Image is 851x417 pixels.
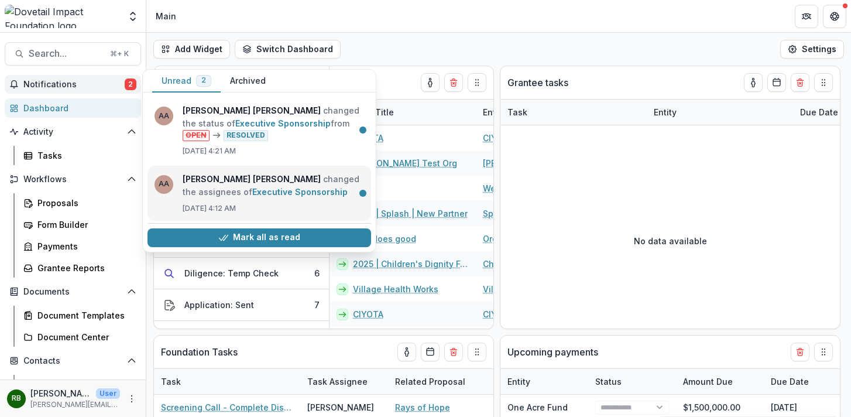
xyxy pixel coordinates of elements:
[483,182,521,194] a: Wezesha
[235,40,341,59] button: Switch Dashboard
[19,146,141,165] a: Tasks
[154,289,329,321] button: Application: Sent7
[507,402,568,412] a: One Acre Fund
[500,375,537,388] div: Entity
[5,170,141,189] button: Open Workflows
[153,40,230,59] button: Add Widget
[395,401,450,413] a: Rays of Hope
[337,233,416,245] a: Org that does good
[29,48,103,59] span: Search...
[388,369,534,394] div: Related Proposal
[500,369,588,394] div: Entity
[476,100,622,125] div: Entity Name
[37,197,132,209] div: Proposals
[125,5,141,28] button: Open entity switcher
[676,369,764,394] div: Amount Due
[37,149,132,162] div: Tasks
[476,106,539,118] div: Entity Name
[23,175,122,184] span: Workflows
[507,345,598,359] p: Upcoming payments
[5,75,141,94] button: Notifications2
[507,76,568,90] p: Grantee tasks
[791,343,809,361] button: Delete card
[780,40,844,59] button: Settings
[823,5,846,28] button: Get Help
[161,69,239,97] p: Temelio proposals
[23,356,122,366] span: Contacts
[647,106,684,118] div: Entity
[468,343,486,361] button: Drag
[483,233,562,245] a: Org that does good
[19,215,141,234] a: Form Builder
[353,283,438,295] a: Village Health Works
[814,73,833,92] button: Drag
[37,240,132,252] div: Payments
[23,287,122,297] span: Documents
[468,73,486,92] button: Drag
[154,369,300,394] div: Task
[154,258,329,289] button: Diligence: Temp Check6
[353,157,457,169] a: [PERSON_NAME] Test Org
[235,118,331,128] a: Executive Sponsorship
[19,193,141,213] a: Proposals
[221,70,275,93] button: Archived
[201,76,206,84] span: 2
[793,106,845,118] div: Due Date
[814,343,833,361] button: Drag
[314,267,320,279] div: 6
[483,132,513,144] a: CIYOTA
[767,73,786,92] button: Calendar
[353,308,383,320] a: CIYOTA
[154,375,188,388] div: Task
[483,308,513,320] a: CIYOTA
[588,375,629,388] div: Status
[791,73,809,92] button: Delete card
[184,299,254,311] div: Application: Sent
[300,369,388,394] div: Task Assignee
[183,173,364,199] p: changed the assignees of
[300,375,375,388] div: Task Assignee
[147,228,371,247] button: Mark all as read
[125,78,136,90] span: 2
[108,47,131,60] div: ⌘ + K
[156,10,176,22] div: Main
[330,100,476,125] div: Proposal Title
[500,106,534,118] div: Task
[444,343,463,361] button: Delete card
[23,127,122,137] span: Activity
[421,343,440,361] button: Calendar
[397,343,416,361] button: toggle-assigned-to-me
[500,100,647,125] div: Task
[444,73,463,92] button: Delete card
[161,401,293,413] a: Screening Call - Complete Discovery Guide
[483,258,582,270] a: Children's Dignity Forum
[795,5,818,28] button: Partners
[19,306,141,325] a: Document Templates
[307,401,374,413] div: [PERSON_NAME]
[161,345,238,359] p: Foundation Tasks
[19,327,141,347] a: Document Center
[5,5,120,28] img: Dovetail Impact Foundation logo
[5,351,141,370] button: Open Contacts
[483,157,587,169] a: [PERSON_NAME] Test Org
[37,331,132,343] div: Document Center
[96,388,120,399] p: User
[588,369,676,394] div: Status
[252,187,348,197] a: Executive Sponsorship
[23,102,132,114] div: Dashboard
[353,258,469,270] a: 2025 | Children's Dignity Forum | New Partner
[744,73,763,92] button: toggle-assigned-to-me
[764,375,816,388] div: Due Date
[184,267,279,279] div: Diligence: Temp Check
[647,100,793,125] div: Entity
[37,262,132,274] div: Grantee Reports
[19,375,141,394] a: Grantees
